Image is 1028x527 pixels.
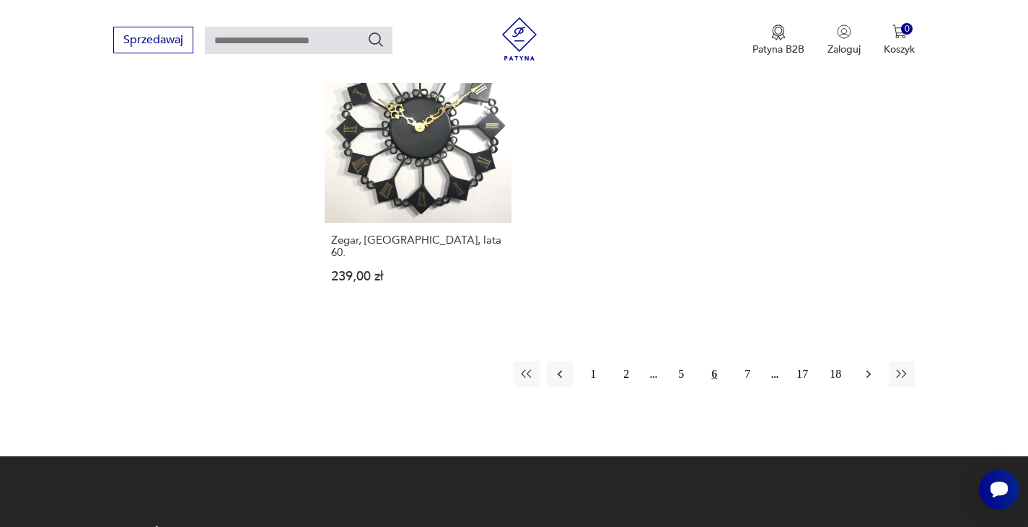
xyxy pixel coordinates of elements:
h3: Zegar, [GEOGRAPHIC_DATA], lata 60. [331,234,506,259]
button: Patyna B2B [752,25,804,56]
img: Patyna - sklep z meblami i dekoracjami vintage [498,17,541,61]
img: Ikonka użytkownika [837,25,851,39]
a: Sprzedawaj [113,36,193,46]
button: 17 [789,361,815,387]
button: Zaloguj [827,25,861,56]
a: Ikona medaluPatyna B2B [752,25,804,56]
button: Sprzedawaj [113,27,193,53]
img: Ikona koszyka [892,25,907,39]
p: Koszyk [884,43,915,56]
p: Patyna B2B [752,43,804,56]
a: Zegar, Niemcy, lata 60.Zegar, [GEOGRAPHIC_DATA], lata 60.239,00 zł [325,36,512,311]
button: 5 [668,361,694,387]
p: Zaloguj [827,43,861,56]
iframe: Smartsupp widget button [979,469,1019,510]
img: Ikona medalu [771,25,786,40]
button: 18 [822,361,848,387]
button: 7 [734,361,760,387]
button: 6 [701,361,727,387]
p: 239,00 zł [331,270,506,283]
button: 1 [580,361,606,387]
button: Szukaj [367,31,385,48]
div: 0 [901,23,913,35]
button: 0Koszyk [884,25,915,56]
button: 2 [613,361,639,387]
